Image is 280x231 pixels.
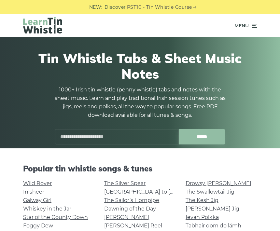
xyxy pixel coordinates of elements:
a: Wild Rover [23,180,52,186]
a: [PERSON_NAME] [104,214,149,220]
a: Foggy Dew [23,223,53,229]
a: [PERSON_NAME] Reel [104,223,162,229]
a: Drowsy [PERSON_NAME] [186,180,251,186]
a: The Silver Spear [104,180,146,186]
a: [PERSON_NAME] Jig [186,206,239,212]
a: [GEOGRAPHIC_DATA] to [GEOGRAPHIC_DATA] [104,189,224,195]
h1: Tin Whistle Tabs & Sheet Music Notes [23,50,257,82]
a: The Kesh Jig [186,197,218,203]
span: Menu [234,18,249,34]
a: Tabhair dom do lámh [186,223,241,229]
h2: Popular tin whistle songs & tunes [23,164,257,173]
p: 1000+ Irish tin whistle (penny whistle) tabs and notes with the sheet music. Learn and play tradi... [52,86,228,119]
a: Ievan Polkka [186,214,219,220]
a: Dawning of the Day [104,206,156,212]
img: LearnTinWhistle.com [23,17,62,34]
a: The Sailor’s Hornpipe [104,197,159,203]
a: Whiskey in the Jar [23,206,71,212]
a: The Swallowtail Jig [186,189,234,195]
a: Galway Girl [23,197,51,203]
a: Star of the County Down [23,214,88,220]
a: Inisheer [23,189,44,195]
